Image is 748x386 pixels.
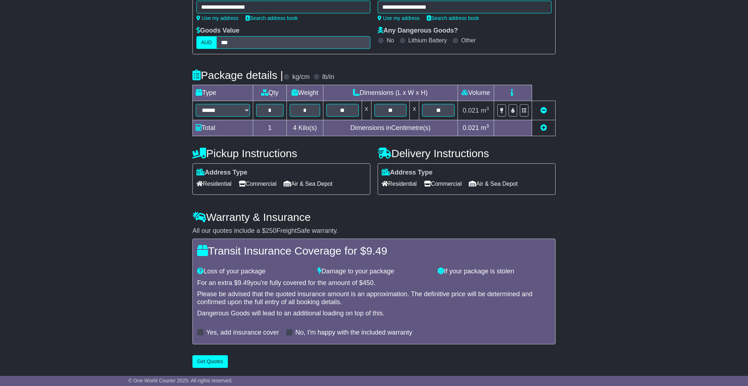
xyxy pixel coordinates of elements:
[192,69,283,81] h4: Package details |
[362,101,371,120] td: x
[410,101,419,120] td: x
[197,290,551,306] div: Please be advised that the quoted insurance amount is an approximation. The definitive price will...
[196,178,231,189] span: Residential
[387,37,394,44] label: No
[196,15,238,21] a: Use my address
[424,178,462,189] span: Commercial
[265,227,276,234] span: 250
[287,120,323,136] td: Kilo(s)
[197,279,551,287] div: For an extra $ you're fully covered for the amount of $ .
[434,268,554,276] div: If your package is stolen
[253,120,287,136] td: 1
[292,73,310,81] label: kg/cm
[378,15,420,21] a: Use my address
[363,279,374,286] span: 450
[196,27,239,35] label: Goods Value
[486,123,489,129] sup: 3
[322,73,334,81] label: lb/in
[378,27,458,35] label: Any Dangerous Goods?
[469,178,518,189] span: Air & Sea Depot
[192,147,370,159] h4: Pickup Instructions
[287,85,323,101] td: Weight
[323,85,458,101] td: Dimensions (L x W x H)
[197,245,551,257] h4: Transit Insurance Coverage for $
[239,178,276,189] span: Commercial
[540,107,547,114] a: Remove this item
[314,268,434,276] div: Damage to your package
[463,107,479,114] span: 0.021
[458,85,494,101] td: Volume
[382,178,417,189] span: Residential
[293,124,297,131] span: 4
[193,120,253,136] td: Total
[366,245,387,257] span: 9.49
[481,107,489,114] span: m
[427,15,479,21] a: Search address book
[408,37,447,44] label: Lithium Battery
[193,85,253,101] td: Type
[284,178,333,189] span: Air & Sea Depot
[323,120,458,136] td: Dimensions in Centimetre(s)
[192,211,556,223] h4: Warranty & Insurance
[197,310,551,318] div: Dangerous Goods will lead to an additional loading on top of this.
[246,15,298,21] a: Search address book
[192,355,228,368] button: Get Quotes
[194,268,314,276] div: Loss of your package
[461,37,476,44] label: Other
[463,124,479,131] span: 0.021
[253,85,287,101] td: Qty
[196,169,247,177] label: Address Type
[540,124,547,131] a: Add new item
[378,147,556,159] h4: Delivery Instructions
[192,227,556,235] div: All our quotes include a $ FreightSafe warranty.
[382,169,433,177] label: Address Type
[238,279,250,286] span: 9.49
[196,36,217,49] label: AUD
[295,329,412,337] label: No, I'm happy with the included warranty
[486,106,489,111] sup: 3
[128,378,233,383] span: © One World Courier 2025. All rights reserved.
[481,124,489,131] span: m
[206,329,279,337] label: Yes, add insurance cover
